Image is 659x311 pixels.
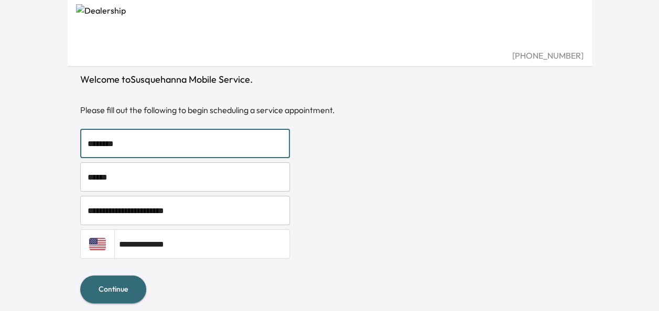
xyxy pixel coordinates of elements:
[80,229,115,259] button: Country selector
[80,104,579,116] div: Please fill out the following to begin scheduling a service appointment.
[76,4,584,49] img: Dealership
[80,72,579,87] h1: Welcome to Susquehanna Mobile Service .
[76,49,584,62] div: [PHONE_NUMBER]
[80,275,146,303] button: Continue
